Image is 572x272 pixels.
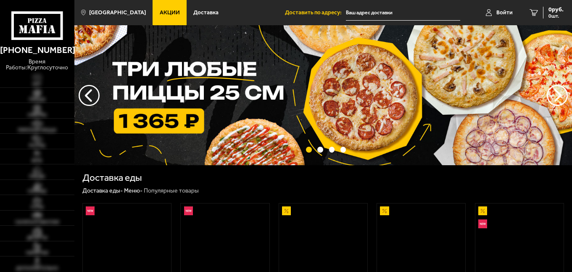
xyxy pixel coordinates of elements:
span: Доставка [193,10,219,16]
button: точки переключения [317,147,323,153]
img: Акционный [478,206,487,215]
span: Войти [496,10,513,16]
button: предыдущий [547,85,568,106]
img: Новинка [478,219,487,228]
button: точки переключения [340,147,346,153]
img: Новинка [184,206,193,215]
a: Меню- [124,187,142,194]
img: Новинка [86,206,95,215]
span: [GEOGRAPHIC_DATA] [89,10,146,16]
button: точки переключения [306,147,312,153]
img: Акционный [380,206,389,215]
div: Популярные товары [144,187,199,195]
span: Доставить по адресу: [285,10,346,16]
a: Доставка еды- [82,187,123,194]
span: Акции [160,10,180,16]
button: следующий [79,85,100,106]
span: 0 шт. [548,13,564,18]
img: Акционный [282,206,291,215]
input: Ваш адрес доставки [346,5,460,21]
span: 0 руб. [548,7,564,13]
button: точки переключения [329,147,335,153]
h1: Доставка еды [82,173,142,183]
